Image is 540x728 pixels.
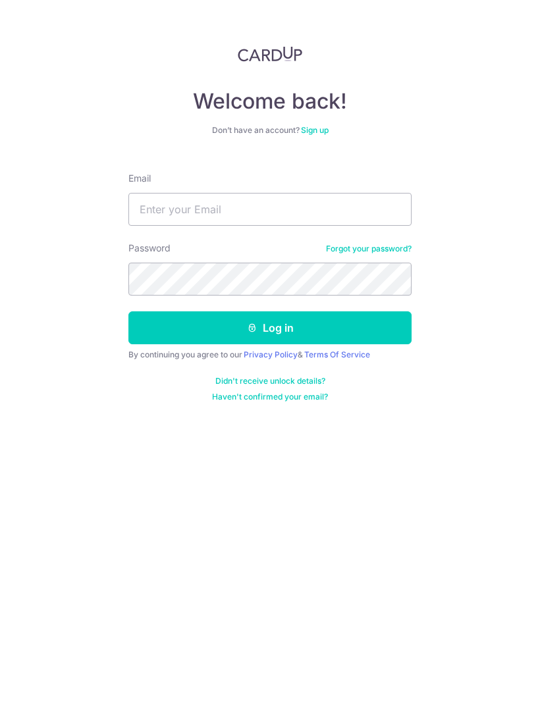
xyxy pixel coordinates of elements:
a: Sign up [301,125,329,135]
h4: Welcome back! [128,88,412,115]
a: Terms Of Service [304,350,370,359]
a: Privacy Policy [244,350,298,359]
label: Password [128,242,171,255]
div: By continuing you agree to our & [128,350,412,360]
img: CardUp Logo [238,46,302,62]
a: Haven't confirmed your email? [212,392,328,402]
button: Log in [128,311,412,344]
input: Enter your Email [128,193,412,226]
a: Didn't receive unlock details? [215,376,325,386]
a: Forgot your password? [326,244,412,254]
label: Email [128,172,151,185]
div: Don’t have an account? [128,125,412,136]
